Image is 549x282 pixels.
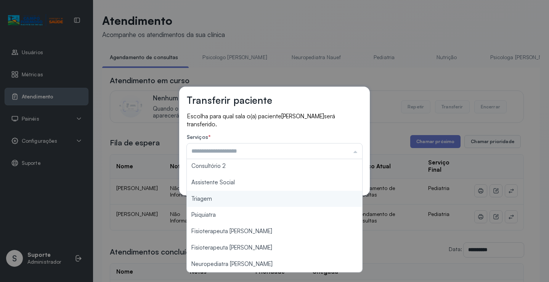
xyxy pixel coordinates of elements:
[187,207,362,223] li: Psiquiatra
[281,113,324,120] span: [PERSON_NAME]
[187,94,272,106] h3: Transferir paciente
[187,158,362,174] li: Consultório 2
[187,112,362,128] p: Escolha para qual sala o(a) paciente será transferido.
[187,191,362,207] li: Triagem
[187,256,362,272] li: Neuropediatra [PERSON_NAME]
[187,223,362,240] li: Fisioterapeuta [PERSON_NAME]
[187,174,362,191] li: Assistente Social
[187,240,362,256] li: Fisioterapeuta [PERSON_NAME]
[187,134,208,140] span: Serviços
